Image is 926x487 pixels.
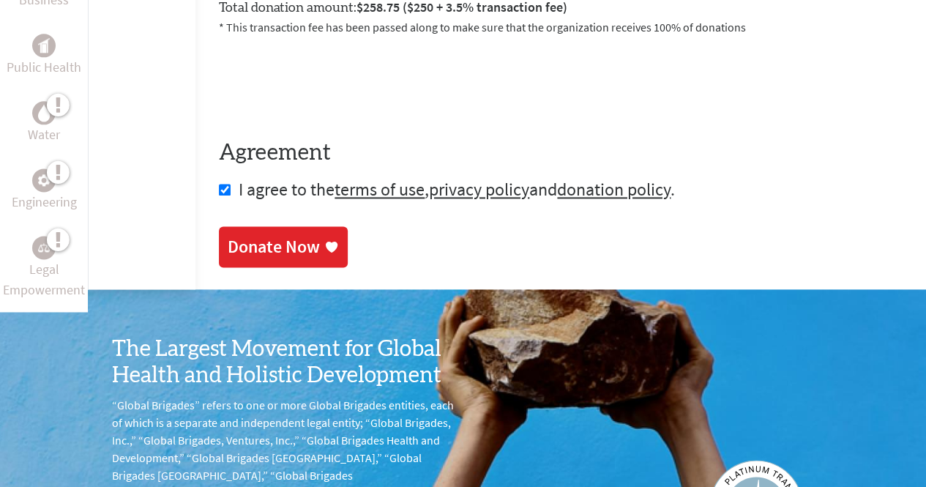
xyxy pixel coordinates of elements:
iframe: reCAPTCHA [219,53,441,111]
p: * This transaction fee has been passed along to make sure that the organization receives 100% of ... [219,18,903,36]
a: terms of use [335,178,425,201]
img: Water [38,105,50,122]
div: Engineering [32,168,56,192]
img: Public Health [38,38,50,53]
h3: The Largest Movement for Global Health and Holistic Development [112,336,463,389]
img: Legal Empowerment [38,243,50,252]
div: Public Health [32,34,56,57]
a: Public HealthPublic Health [7,34,81,78]
p: Engineering [12,192,77,212]
a: WaterWater [28,101,60,145]
p: Legal Empowerment [3,259,85,300]
a: EngineeringEngineering [12,168,77,212]
a: donation policy [557,178,671,201]
div: Legal Empowerment [32,236,56,259]
div: Donate Now [228,235,320,259]
img: Engineering [38,174,50,186]
div: Water [32,101,56,124]
a: Legal EmpowermentLegal Empowerment [3,236,85,300]
p: Water [28,124,60,145]
h4: Agreement [219,140,903,166]
span: I agree to the , and . [239,178,675,201]
p: Public Health [7,57,81,78]
a: Donate Now [219,226,348,267]
a: privacy policy [429,178,529,201]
